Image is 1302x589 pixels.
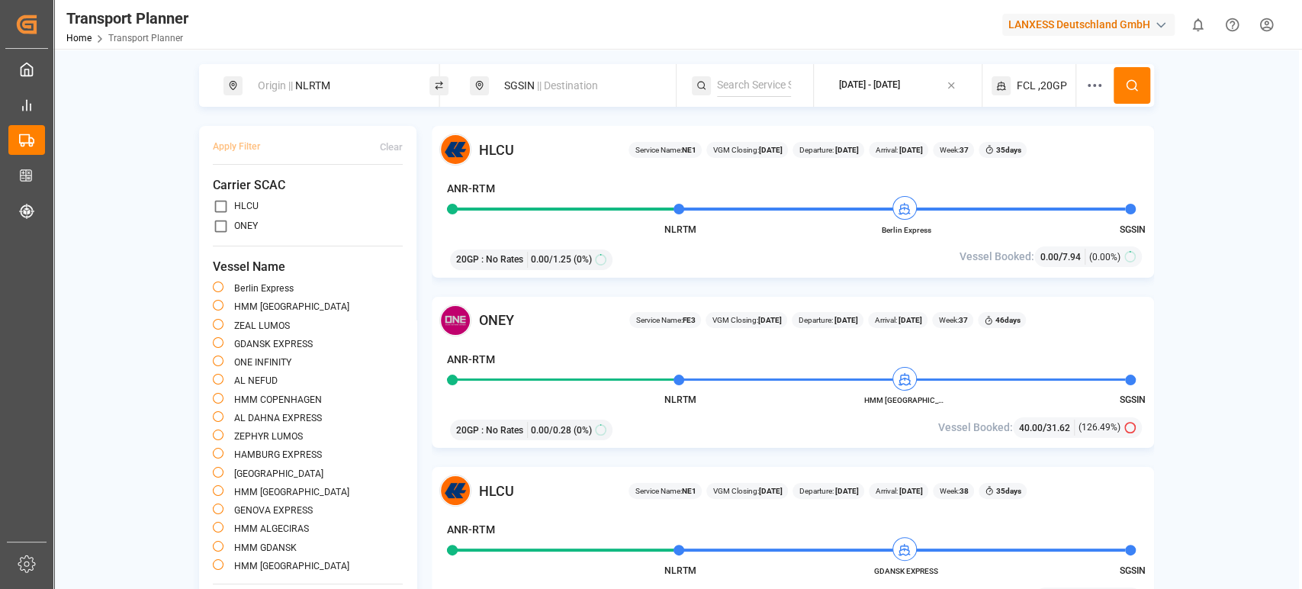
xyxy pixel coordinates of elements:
[995,487,1021,495] b: 35 days
[447,181,495,197] h4: ANR-RTM
[234,395,322,404] label: HMM COPENHAGEN
[234,469,323,478] label: [GEOGRAPHIC_DATA]
[717,74,791,97] input: Search Service String
[439,134,471,166] img: Carrier
[757,316,781,324] b: [DATE]
[681,487,696,495] b: NE1
[234,340,313,349] label: GDANSK EXPRESS
[234,432,303,441] label: ZEPHYR LUMOS
[537,79,598,92] span: || Destination
[958,316,967,324] b: 37
[1119,565,1145,576] span: SGSIN
[234,358,291,367] label: ONE INFINITY
[447,522,495,538] h4: ANR-RTM
[479,481,514,501] span: HLCU
[234,414,322,423] label: AL DAHNA EXPRESS
[635,144,696,156] span: Service Name:
[249,72,413,100] div: NLRTM
[959,146,968,154] b: 37
[897,487,922,495] b: [DATE]
[823,71,972,101] button: [DATE] - [DATE]
[234,321,290,330] label: ZEAL LUMOS
[799,144,858,156] span: Departure:
[1119,224,1145,235] span: SGSIN
[1002,14,1175,36] div: LANXESS Deutschland GmbH
[1215,8,1249,42] button: Help Center
[439,475,471,507] img: Carrier
[864,565,948,577] span: GDANSK EXPRESS
[635,314,695,326] span: Service Name:
[1019,420,1075,436] div: /
[234,221,258,230] label: ONEY
[1119,394,1145,405] span: SGSIN
[234,506,313,515] label: GENOVA EXPRESS
[479,310,514,330] span: ONEY
[712,485,782,497] span: VGM Closing:
[439,304,471,336] img: Carrier
[1040,252,1059,262] span: 0.00
[258,79,293,92] span: Origin ||
[1079,420,1120,434] span: (126.49%)
[531,423,571,437] span: 0.00 / 0.28
[234,562,349,571] label: HMM [GEOGRAPHIC_DATA]
[681,146,696,154] b: NE1
[833,146,858,154] b: [DATE]
[213,258,403,276] span: Vessel Name
[839,79,900,92] div: [DATE] - [DATE]
[874,314,921,326] span: Arrival:
[897,146,922,154] b: [DATE]
[635,485,696,497] span: Service Name:
[234,376,278,385] label: AL NEFUD
[1038,78,1067,94] span: ,20GP
[234,524,309,533] label: HMM ALGECIRAS
[1062,252,1081,262] span: 7.94
[939,485,968,497] span: Week:
[447,352,495,368] h4: ANR-RTM
[864,394,948,406] span: HMM [GEOGRAPHIC_DATA]
[234,302,349,311] label: HMM [GEOGRAPHIC_DATA]
[875,144,922,156] span: Arrival:
[960,249,1034,265] span: Vessel Booked:
[995,316,1020,324] b: 46 days
[234,284,294,293] label: Berlin Express
[864,224,948,236] span: Berlin Express
[66,33,92,43] a: Home
[574,423,592,437] span: (0%)
[1089,250,1120,264] span: (0.00%)
[758,487,782,495] b: [DATE]
[896,316,921,324] b: [DATE]
[1002,10,1181,39] button: LANXESS Deutschland GmbH
[481,423,523,437] span: : No Rates
[799,485,858,497] span: Departure:
[531,253,571,266] span: 0.00 / 1.25
[875,485,922,497] span: Arrival:
[574,253,592,266] span: (0%)
[664,565,696,576] span: NLRTM
[938,314,967,326] span: Week:
[832,316,857,324] b: [DATE]
[234,543,297,552] label: HMM GDANSK
[234,201,259,211] label: HLCU
[1019,423,1043,433] span: 40.00
[938,420,1013,436] span: Vessel Booked:
[664,224,696,235] span: NLRTM
[495,72,660,100] div: SGSIN
[995,146,1021,154] b: 35 days
[1040,249,1085,265] div: /
[234,488,349,497] label: HMM [GEOGRAPHIC_DATA]
[213,176,403,195] span: Carrier SCAC
[481,253,523,266] span: : No Rates
[758,146,782,154] b: [DATE]
[479,140,514,160] span: HLCU
[456,253,479,266] span: 20GP
[1046,423,1070,433] span: 31.62
[456,423,479,437] span: 20GP
[939,144,968,156] span: Week:
[380,140,403,155] div: Clear
[682,316,695,324] b: FE3
[712,144,782,156] span: VGM Closing:
[959,487,968,495] b: 38
[833,487,858,495] b: [DATE]
[234,450,322,459] label: HAMBURG EXPRESS
[664,394,696,405] span: NLRTM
